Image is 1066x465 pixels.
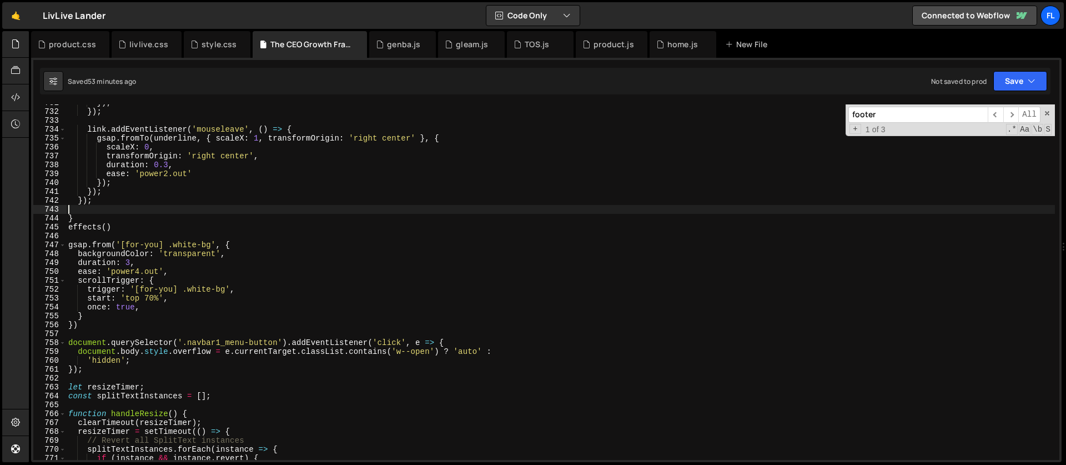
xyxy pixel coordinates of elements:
[1044,124,1052,135] span: Search In Selection
[33,356,66,365] div: 760
[33,418,66,427] div: 767
[33,143,66,152] div: 736
[33,187,66,196] div: 741
[988,107,1003,123] span: ​
[68,77,136,86] div: Saved
[33,276,66,285] div: 751
[33,338,66,347] div: 758
[33,445,66,454] div: 770
[33,436,66,445] div: 769
[33,107,66,116] div: 732
[33,454,66,463] div: 771
[33,365,66,374] div: 761
[33,303,66,312] div: 754
[33,134,66,143] div: 735
[667,39,698,50] div: home.js
[33,169,66,178] div: 739
[486,6,580,26] button: Code Only
[33,312,66,321] div: 755
[33,285,66,294] div: 752
[33,249,66,258] div: 748
[387,39,420,50] div: genba.js
[1032,124,1043,135] span: Whole Word Search
[456,39,488,50] div: gleam.js
[43,9,105,22] div: LivLive Lander
[861,125,890,134] span: 1 of 3
[848,107,988,123] input: Search for
[993,71,1047,91] button: Save
[33,374,66,383] div: 762
[1003,107,1019,123] span: ​
[594,39,634,50] div: product.js
[1006,124,1018,135] span: RegExp Search
[33,267,66,276] div: 750
[33,401,66,409] div: 765
[33,383,66,392] div: 763
[849,124,861,134] span: Toggle Replace mode
[1040,6,1060,26] a: Fl
[525,39,549,50] div: TOS.js
[33,427,66,436] div: 768
[33,347,66,356] div: 759
[1018,107,1040,123] span: Alt-Enter
[33,223,66,232] div: 745
[270,39,354,50] div: The CEO Growth Framework.js
[33,258,66,267] div: 749
[1019,124,1030,135] span: CaseSensitive Search
[33,392,66,401] div: 764
[931,77,987,86] div: Not saved to prod
[33,214,66,223] div: 744
[49,39,96,50] div: product.css
[33,178,66,187] div: 740
[33,161,66,169] div: 738
[33,321,66,329] div: 756
[129,39,168,50] div: livlive.css
[33,241,66,249] div: 747
[912,6,1037,26] a: Connected to Webflow
[725,39,772,50] div: New File
[33,409,66,418] div: 766
[2,2,29,29] a: 🤙
[33,116,66,125] div: 733
[33,294,66,303] div: 753
[33,329,66,338] div: 757
[88,77,136,86] div: 53 minutes ago
[33,232,66,241] div: 746
[33,196,66,205] div: 742
[33,125,66,134] div: 734
[33,152,66,161] div: 737
[33,205,66,214] div: 743
[202,39,237,50] div: style.css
